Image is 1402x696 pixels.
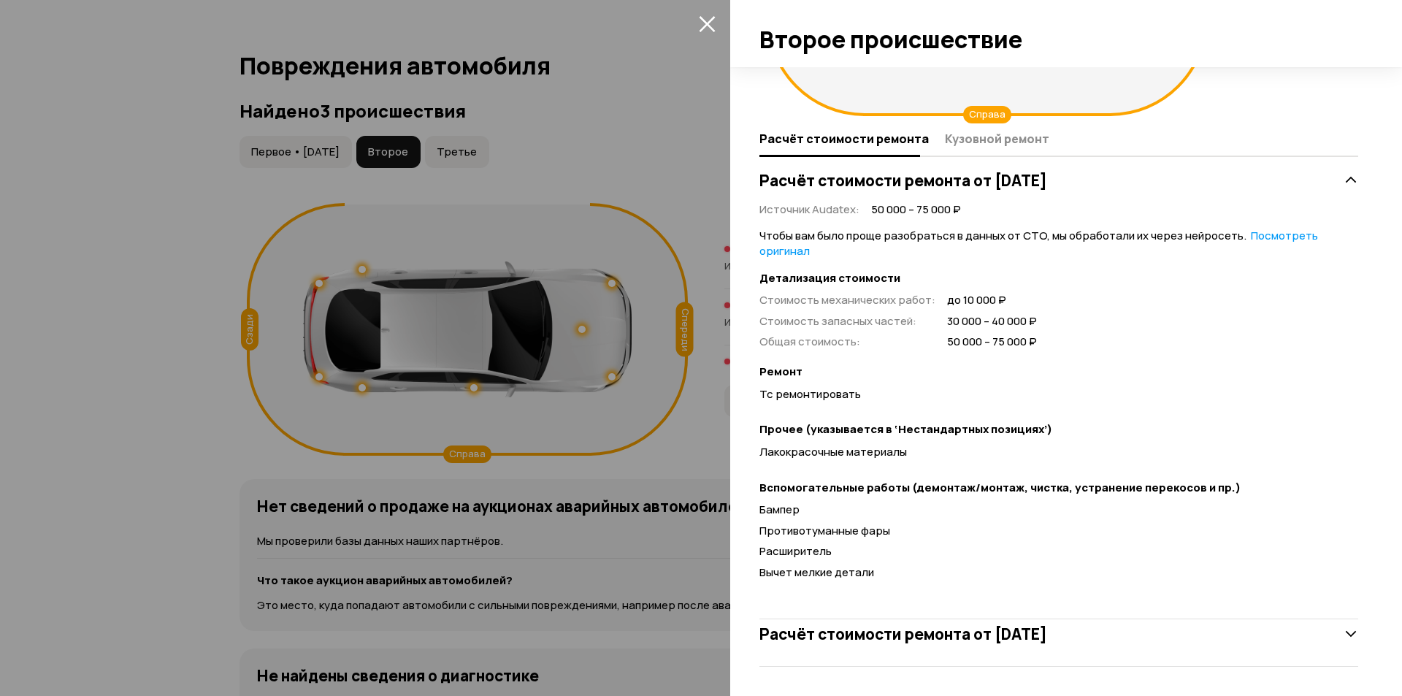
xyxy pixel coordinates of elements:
strong: Прочее (указывается в ‘Нестандартных позициях’) [759,422,1358,437]
span: до 10 000 ₽ [947,293,1037,308]
span: Тс ремонтировать [759,386,861,402]
h3: Расчёт стоимости ремонта от [DATE] [759,171,1047,190]
span: Общая стоимость : [759,334,860,349]
span: Кузовной ремонт [945,131,1049,146]
span: Вычет мелкие детали [759,565,874,580]
span: Стоимость механических работ : [759,292,935,307]
span: Лакокрасочные материалы [759,444,907,459]
strong: Ремонт [759,364,1358,380]
span: Источник Audatex : [759,202,859,217]
span: 50 000 – 75 000 ₽ [947,334,1037,350]
span: 50 000 – 75 000 ₽ [871,202,961,218]
h3: Расчёт стоимости ремонта от [DATE] [759,624,1047,643]
strong: Детализация стоимости [759,271,1358,286]
strong: Вспомогательные работы (демонтаж/монтаж, чистка, устранение перекосов и пр.) [759,481,1358,496]
a: Посмотреть оригинал [759,228,1318,259]
span: Расчёт стоимости ремонта [759,131,929,146]
div: Справа [963,106,1011,123]
span: Противотуманные фары [759,523,890,538]
button: закрыть [695,12,719,35]
span: Чтобы вам было проще разобраться в данных от СТО, мы обработали их через нейросеть. [759,228,1318,259]
span: Бампер [759,502,800,517]
span: 30 000 – 40 000 ₽ [947,314,1037,329]
span: Расширитель [759,543,832,559]
span: Стоимость запасных частей : [759,313,916,329]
